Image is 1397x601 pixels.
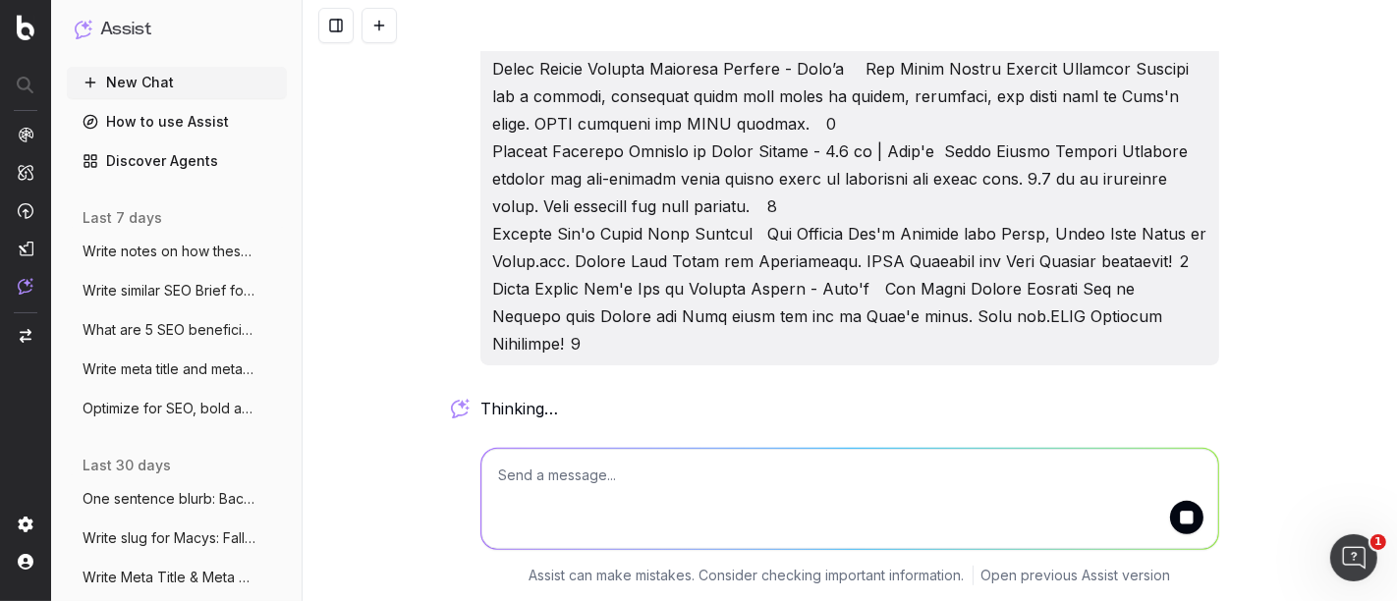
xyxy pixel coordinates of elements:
a: Discover Agents [67,145,287,177]
img: Assist [18,278,33,295]
span: Write notes on how these meta titles and [83,242,255,261]
button: Write meta title and meta descrion for K [67,354,287,385]
button: Optimize for SEO, bold any changes made: [67,393,287,424]
span: last 7 days [83,208,162,228]
button: What are 5 SEO beneficial blog post topi [67,314,287,346]
img: Activation [18,202,33,219]
span: Write slug for Macys: Fall Entryway Deco [83,528,255,548]
img: Setting [18,517,33,532]
span: What are 5 SEO beneficial blog post topi [83,320,255,340]
img: Studio [18,241,33,256]
button: Write notes on how these meta titles and [67,236,287,267]
span: last 30 days [83,456,171,475]
button: Write similar SEO Brief for SEO Briefs: [67,275,287,306]
iframe: Intercom live chat [1330,534,1377,581]
h1: Assist [100,16,151,43]
span: Write meta title and meta descrion for K [83,359,255,379]
a: How to use Assist [67,106,287,137]
button: Write slug for Macys: Fall Entryway Deco [67,522,287,554]
p: Assist can make mistakes. Consider checking important information. [530,566,965,585]
img: Switch project [20,329,31,343]
span: Write similar SEO Brief for SEO Briefs: [83,281,255,300]
img: Botify assist logo [451,399,470,418]
img: Botify logo [17,15,34,40]
button: New Chat [67,67,287,98]
span: Optimize for SEO, bold any changes made: [83,399,255,418]
img: Intelligence [18,164,33,181]
button: Assist [75,16,279,43]
img: Assist [75,20,92,38]
a: Open previous Assist version [981,566,1171,585]
button: One sentence blurb: Back-to-School Morni [67,483,287,515]
button: Write Meta Title & Meta Description for [67,562,287,593]
span: 1 [1370,534,1386,550]
img: My account [18,554,33,570]
img: Analytics [18,127,33,142]
span: Write Meta Title & Meta Description for [83,568,255,587]
span: One sentence blurb: Back-to-School Morni [83,489,255,509]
